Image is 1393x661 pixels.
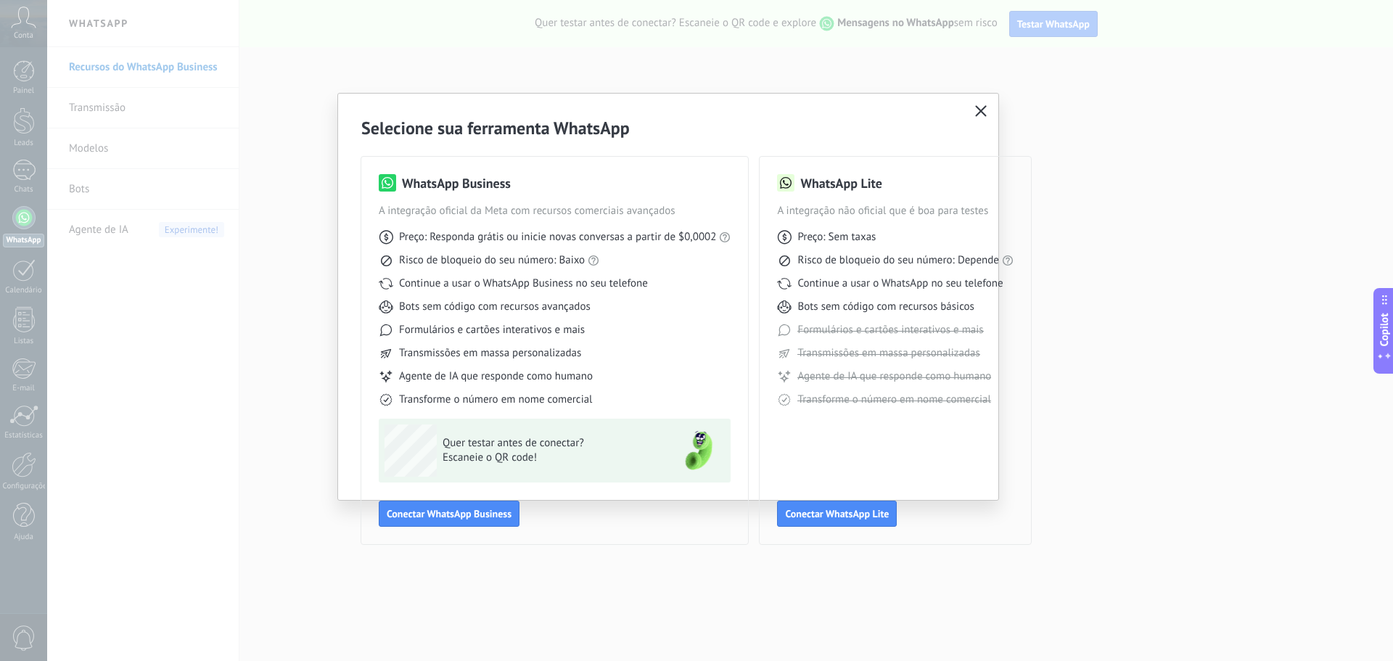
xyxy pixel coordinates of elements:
span: Preço: Sem taxas [797,230,876,245]
span: Bots sem código com recursos básicos [797,300,974,314]
span: Conectar WhatsApp Lite [785,509,889,519]
span: Continue a usar o WhatsApp no seu telefone [797,276,1003,291]
span: Continue a usar o WhatsApp Business no seu telefone [399,276,648,291]
button: Conectar WhatsApp Lite [777,501,897,527]
span: Bots sem código com recursos avançados [399,300,591,314]
span: A integração oficial da Meta com recursos comerciais avançados [379,204,731,218]
button: Conectar WhatsApp Business [379,501,519,527]
span: Formulários e cartões interativos e mais [797,323,983,337]
h2: Selecione sua ferramenta WhatsApp [361,117,975,139]
span: Risco de bloqueio do seu número: Baixo [399,253,585,268]
span: A integração não oficial que é boa para testes [777,204,1014,218]
span: Formulários e cartões interativos e mais [399,323,585,337]
span: Agente de IA que responde como humano [797,369,991,384]
img: green-phone.png [673,424,725,477]
span: Transforme o número em nome comercial [399,393,592,407]
span: Copilot [1377,313,1392,346]
span: Transmissões em massa personalizadas [797,346,979,361]
span: Escaneie o QR code! [443,451,654,465]
span: Preço: Responda grátis ou inicie novas conversas a partir de $0,0002 [399,230,716,245]
span: Quer testar antes de conectar? [443,436,654,451]
span: Transforme o número em nome comercial [797,393,990,407]
span: Transmissões em massa personalizadas [399,346,581,361]
h3: WhatsApp Business [402,174,511,192]
span: Agente de IA que responde como humano [399,369,593,384]
h3: WhatsApp Lite [800,174,882,192]
span: Risco de bloqueio do seu número: Depende [797,253,999,268]
span: Conectar WhatsApp Business [387,509,511,519]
